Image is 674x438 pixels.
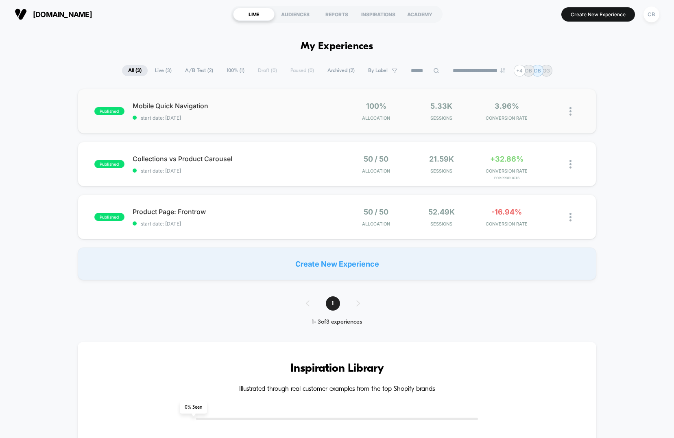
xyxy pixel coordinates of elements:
[133,208,337,216] span: Product Page: Frontrow
[500,68,505,73] img: end
[321,65,361,76] span: Archived ( 2 )
[122,65,148,76] span: All ( 3 )
[428,208,455,216] span: 52.49k
[525,68,532,74] p: DB
[569,213,571,221] img: close
[362,168,390,174] span: Allocation
[534,68,541,74] p: DB
[430,102,452,110] span: 5.33k
[399,8,441,21] div: ACADEMY
[133,155,337,163] span: Collections vs Product Carousel
[569,107,571,116] img: close
[316,8,358,21] div: REPORTS
[180,401,207,414] span: 0 % Seen
[94,107,124,115] span: published
[411,221,472,227] span: Sessions
[641,6,662,23] button: CB
[12,8,94,21] button: [DOMAIN_NAME]
[366,102,386,110] span: 100%
[102,362,572,375] h3: Inspiration Library
[491,208,522,216] span: -16.94%
[362,221,390,227] span: Allocation
[149,65,178,76] span: Live ( 3 )
[275,8,316,21] div: AUDIENCES
[220,65,251,76] span: 100% ( 1 )
[298,319,376,326] div: 1 - 3 of 3 experiences
[364,155,388,163] span: 50 / 50
[133,168,337,174] span: start date: [DATE]
[543,68,550,74] p: GG
[476,168,538,174] span: CONVERSION RATE
[326,296,340,311] span: 1
[301,41,373,53] h1: My Experiences
[411,115,472,121] span: Sessions
[94,160,124,168] span: published
[133,115,337,121] span: start date: [DATE]
[94,213,124,221] span: published
[561,7,635,22] button: Create New Experience
[476,115,538,121] span: CONVERSION RATE
[133,102,337,110] span: Mobile Quick Navigation
[233,8,275,21] div: LIVE
[179,65,219,76] span: A/B Test ( 2 )
[362,115,390,121] span: Allocation
[490,155,523,163] span: +32.86%
[476,221,538,227] span: CONVERSION RATE
[368,68,388,74] span: By Label
[569,160,571,169] img: close
[495,102,519,110] span: 3.96%
[643,7,659,22] div: CB
[102,385,572,393] h4: Illustrated through real customer examples from the top Shopify brands
[476,176,538,180] span: for products
[429,155,454,163] span: 21.59k
[358,8,399,21] div: INSPIRATIONS
[133,221,337,227] span: start date: [DATE]
[364,208,388,216] span: 50 / 50
[15,8,27,20] img: Visually logo
[78,247,597,280] div: Create New Experience
[33,10,92,19] span: [DOMAIN_NAME]
[411,168,472,174] span: Sessions
[514,65,526,77] div: + 4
